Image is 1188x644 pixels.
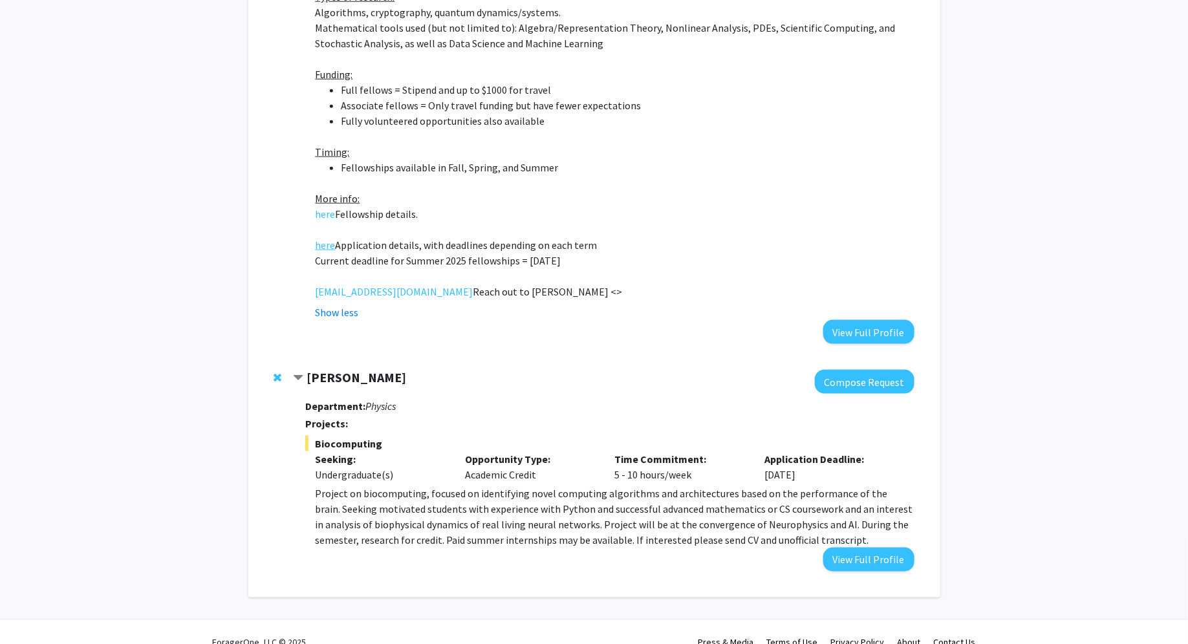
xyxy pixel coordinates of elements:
button: View Full Profile [823,320,914,344]
button: Show less [315,305,358,320]
div: 5 - 10 hours/week [605,451,755,482]
span: Contract Wolfgang Losert Bookmark [293,373,303,383]
button: View Full Profile [823,548,914,572]
span: Remove Wolfgang Losert from bookmarks [274,372,282,383]
p: Current deadline for Summer 2025 fellowships = [DATE] [315,253,914,268]
div: Undergraduate(s) [315,467,446,482]
div: Academic Credit [455,451,605,482]
u: Funding: [315,68,352,81]
div: [DATE] [755,451,905,482]
a: [EMAIL_ADDRESS][DOMAIN_NAME] [315,284,473,299]
span: Biocomputing [305,436,914,451]
p: Application details , with deadlines depending on each term [315,237,914,253]
button: Compose Request to Wolfgang Losert [815,370,914,394]
strong: Projects: [305,417,348,430]
p: Application Deadline: [764,451,895,467]
strong: Department: [305,400,365,413]
u: More info: [315,192,360,205]
li: Fully volunteered opportunities also available [341,113,914,129]
a: here [315,206,335,222]
li: Full fellows = Stipend and up to $1000 for travel [341,82,914,98]
p: Mathematical tools used (but not limited to): Algebra/Representation Theory, Nonlinear Analysis, ... [315,20,914,51]
p: Opportunity Type: [465,451,596,467]
p: Seeking: [315,451,446,467]
p: Algorithms, cryptography, quantum dynamics/systems. [315,5,914,20]
li: Associate fellows = Only travel funding but have fewer expectations [341,98,914,113]
iframe: Chat [10,586,55,634]
p: Reach out to [PERSON_NAME] < > [315,284,914,299]
li: Fellowships available in Fall, Spring, and Summer [341,160,914,175]
p: Fellowship details . [315,206,914,222]
u: Timing: [315,145,349,158]
strong: [PERSON_NAME] [307,369,406,385]
a: here [315,237,335,253]
p: Time Commitment: [614,451,745,467]
i: Physics [365,400,396,413]
p: Project on biocomputing, focused on identifying novel computing algorithms and architectures base... [315,486,914,548]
